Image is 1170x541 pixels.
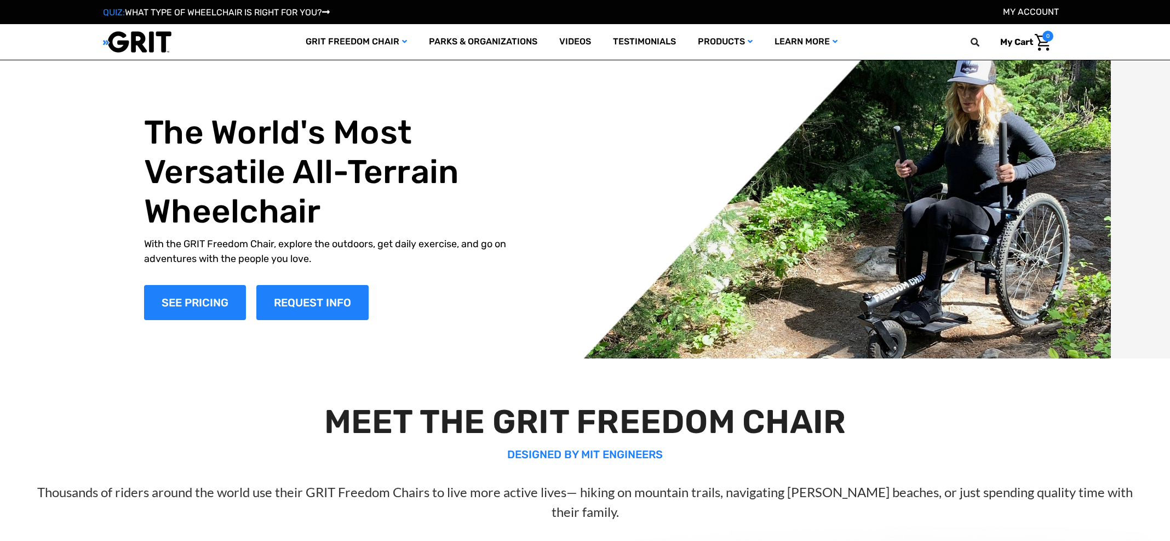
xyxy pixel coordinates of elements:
h2: MEET THE GRIT FREEDOM CHAIR [29,402,1140,442]
p: With the GRIT Freedom Chair, explore the outdoors, get daily exercise, and go on adventures with ... [144,237,531,266]
a: Shop Now [144,285,246,320]
a: Slide number 1, Request Information [256,285,369,320]
a: QUIZ:WHAT TYPE OF WHEELCHAIR IS RIGHT FOR YOU? [103,7,330,18]
a: Cart with 0 items [992,31,1053,54]
img: GRIT All-Terrain Wheelchair and Mobility Equipment [103,31,171,53]
span: 0 [1042,31,1053,42]
a: Products [687,24,764,60]
p: Thousands of riders around the world use their GRIT Freedom Chairs to live more active lives— hik... [29,482,1140,522]
h1: The World's Most Versatile All-Terrain Wheelchair [144,113,531,231]
input: Search [976,31,992,54]
a: Learn More [764,24,848,60]
a: Testimonials [602,24,687,60]
span: My Cart [1000,37,1033,47]
img: Cart [1035,34,1051,51]
p: DESIGNED BY MIT ENGINEERS [29,446,1140,463]
a: Parks & Organizations [418,24,548,60]
span: QUIZ: [103,7,125,18]
a: Videos [548,24,602,60]
a: Account [1003,7,1059,17]
a: GRIT Freedom Chair [295,24,418,60]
